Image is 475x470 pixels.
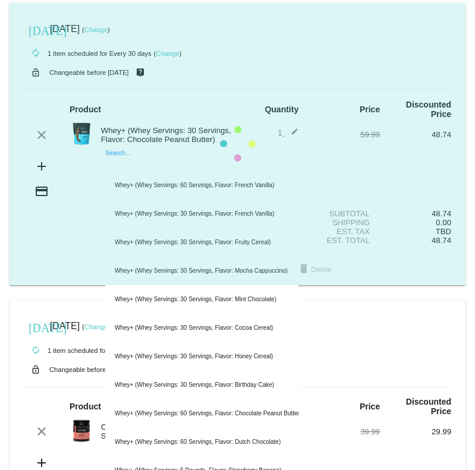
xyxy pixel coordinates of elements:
[105,399,298,428] div: Whey+ (Whey Servings: 60 Servings, Flavor: Chocolate Peanut Butter)
[309,427,380,436] div: 39.99
[360,402,380,411] strong: Price
[29,343,43,358] mat-icon: autorenew
[82,323,110,330] small: ( )
[105,428,298,456] div: Whey+ (Whey Servings: 60 Servings, Flavor: Dutch Chocolate)
[105,285,298,314] div: Whey+ (Whey Servings: 30 Servings, Flavor: Mint Chocolate)
[406,397,451,416] strong: Discounted Price
[380,427,451,436] div: 29.99
[84,323,108,330] a: Change
[24,347,152,354] small: 1 item scheduled for Every 90 days
[29,320,43,334] mat-icon: [DATE]
[29,362,43,377] mat-icon: lock_open
[105,371,298,399] div: Whey+ (Whey Servings: 30 Servings, Flavor: Birthday Cake)
[49,366,129,373] small: Changeable before [DATE]
[34,456,49,470] mat-icon: add
[70,402,101,411] strong: Product
[70,419,93,443] img: Image-1-Carousel-Creatine-100S-1000x1000-1.png
[105,342,298,371] div: Whey+ (Whey Servings: 30 Servings, Flavor: Honey Cereal)
[95,422,238,440] div: Creatine (Flavor: Unflavored, Creatine Servings: 100 Servings)
[34,424,49,439] mat-icon: clear
[105,314,298,342] div: Whey+ (Whey Servings: 30 Servings, Flavor: Cocoa Cereal)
